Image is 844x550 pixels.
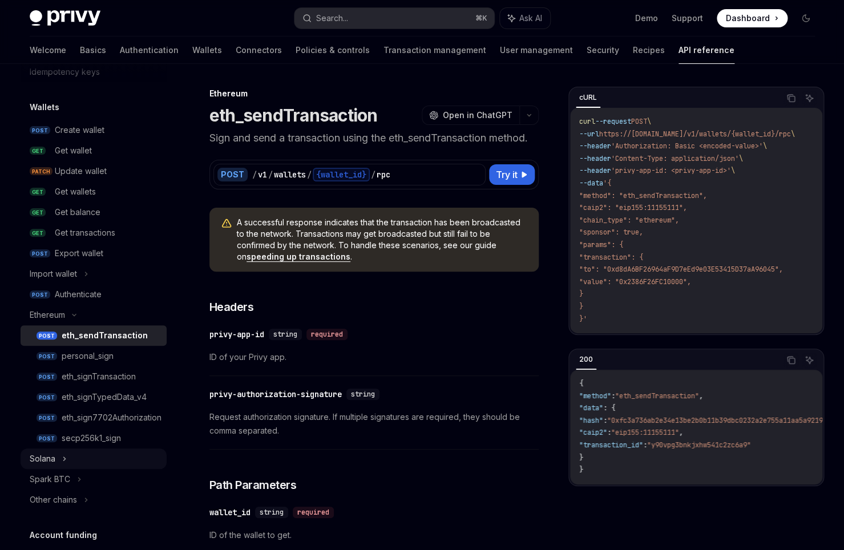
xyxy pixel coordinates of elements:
[595,117,631,126] span: --request
[30,167,53,176] span: PATCH
[422,106,519,125] button: Open in ChatGPT
[475,14,487,23] span: ⌘ K
[500,8,550,29] button: Ask AI
[679,37,734,64] a: API reference
[306,329,348,340] div: required
[731,166,735,175] span: \
[579,117,595,126] span: curl
[587,37,619,64] a: Security
[647,117,651,126] span: \
[55,123,104,137] div: Create wallet
[635,13,658,24] a: Demo
[579,130,599,139] span: --url
[579,240,623,249] span: "params": {
[209,389,342,400] div: privy-authorization-signature
[247,252,350,262] a: speeding up transactions
[633,37,665,64] a: Recipes
[579,440,643,450] span: "transaction_id"
[273,330,297,339] span: string
[209,130,539,146] p: Sign and send a transaction using the eth_sendTransaction method.
[62,411,161,424] div: eth_sign7702Authorization
[209,299,254,315] span: Headers
[209,105,378,126] h1: eth_sendTransaction
[797,9,815,27] button: Toggle dark mode
[30,267,77,281] div: Import wallet
[672,13,703,24] a: Support
[192,37,222,64] a: Wallets
[80,37,106,64] a: Basics
[221,218,232,229] svg: Warning
[519,13,542,24] span: Ask AI
[371,169,375,180] div: /
[258,169,267,180] div: v1
[603,403,615,412] span: : {
[579,265,783,274] span: "to": "0xd8dA6BF26964aF9D7eEd9e03E53415D37aA96045",
[579,179,603,188] span: --data
[21,243,167,264] a: POSTExport wallet
[726,13,770,24] span: Dashboard
[55,246,103,260] div: Export wallet
[37,393,57,402] span: POST
[21,202,167,223] a: GETGet balance
[55,205,100,219] div: Get balance
[209,477,297,493] span: Path Parameters
[579,302,583,311] span: }
[55,164,107,178] div: Update wallet
[260,508,284,517] span: string
[599,130,791,139] span: https://[DOMAIN_NAME]/v1/wallets/{wallet_id}/rpc
[30,37,66,64] a: Welcome
[647,440,751,450] span: "y90vpg3bnkjxhw541c2zc6a9"
[21,325,167,346] a: POSTeth_sendTransaction
[679,428,683,437] span: ,
[802,91,817,106] button: Ask AI
[209,507,251,518] div: wallet_id
[579,154,611,163] span: --header
[500,37,573,64] a: User management
[579,465,583,474] span: }
[30,100,59,114] h5: Wallets
[21,223,167,243] a: GETGet transactions
[37,331,57,340] span: POST
[579,191,707,200] span: "method": "eth_sendTransaction",
[209,528,539,542] span: ID of the wallet to get.
[37,434,57,443] span: POST
[268,169,273,180] div: /
[307,169,312,180] div: /
[611,166,731,175] span: 'privy-app-id: <privy-app-id>'
[62,431,121,445] div: secp256k1_sign
[252,169,257,180] div: /
[209,88,539,99] div: Ethereum
[313,168,370,181] div: {wallet_id}
[62,390,147,404] div: eth_signTypedData_v4
[30,290,50,299] span: POST
[316,11,348,25] div: Search...
[21,407,167,428] a: POSTeth_sign7702Authorization
[55,226,115,240] div: Get transactions
[30,147,46,155] span: GET
[55,144,92,157] div: Get wallet
[30,493,77,507] div: Other chains
[579,379,583,388] span: {
[579,416,603,425] span: "hash"
[603,179,611,188] span: '{
[37,352,57,361] span: POST
[579,428,607,437] span: "caip2"
[643,440,647,450] span: :
[62,349,114,363] div: personal_sign
[30,208,46,217] span: GET
[699,391,703,401] span: ,
[717,9,788,27] a: Dashboard
[377,169,390,180] div: rpc
[611,428,679,437] span: "eip155:11155111"
[30,229,46,237] span: GET
[611,154,739,163] span: 'Content-Type: application/json'
[30,126,50,135] span: POST
[579,141,611,151] span: --header
[611,391,615,401] span: :
[37,414,57,422] span: POST
[351,390,375,399] span: string
[209,350,539,364] span: ID of your Privy app.
[579,289,583,298] span: }
[21,366,167,387] a: POSTeth_signTransaction
[62,329,148,342] div: eth_sendTransaction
